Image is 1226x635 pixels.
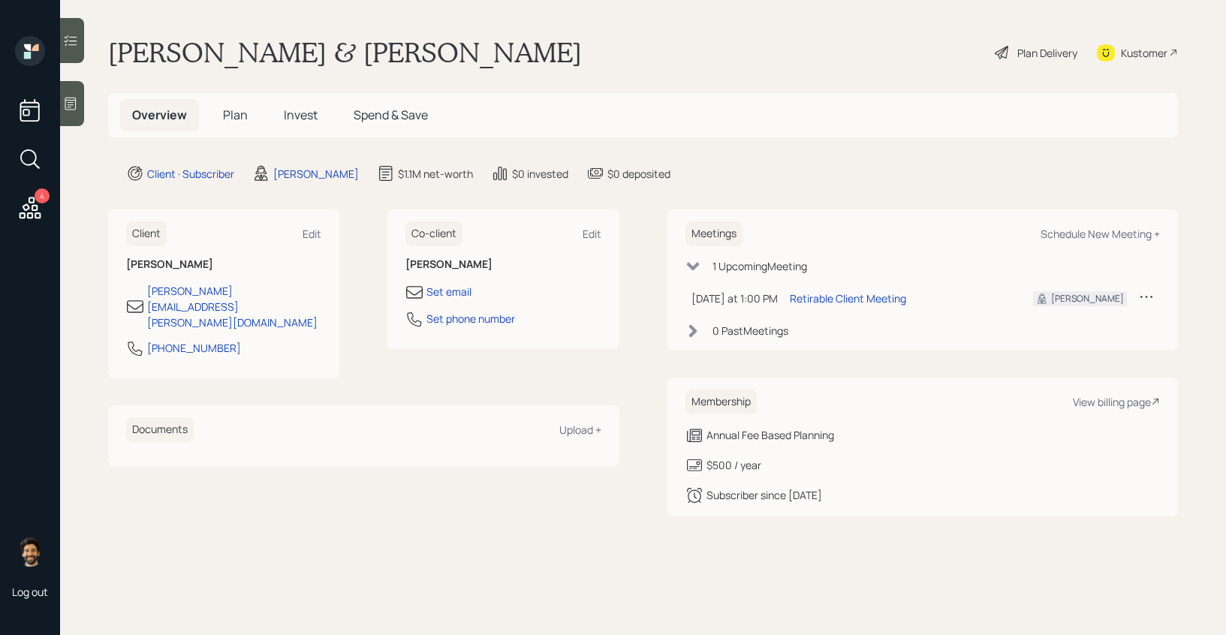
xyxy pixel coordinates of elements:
[559,423,601,437] div: Upload +
[712,323,788,339] div: 0 Past Meeting s
[223,107,248,123] span: Plan
[706,427,834,443] div: Annual Fee Based Planning
[126,417,194,442] h6: Documents
[108,36,582,69] h1: [PERSON_NAME] & [PERSON_NAME]
[712,258,807,274] div: 1 Upcoming Meeting
[512,166,568,182] div: $0 invested
[398,166,473,182] div: $1.1M net-worth
[1073,395,1160,409] div: View billing page
[12,585,48,599] div: Log out
[583,227,601,241] div: Edit
[706,487,822,503] div: Subscriber since [DATE]
[1051,292,1124,305] div: [PERSON_NAME]
[685,221,743,246] h6: Meetings
[126,258,321,271] h6: [PERSON_NAME]
[354,107,428,123] span: Spend & Save
[132,107,187,123] span: Overview
[790,290,906,306] div: Retirable Client Meeting
[303,227,321,241] div: Edit
[147,283,321,330] div: [PERSON_NAME][EMAIL_ADDRESS][PERSON_NAME][DOMAIN_NAME]
[706,457,761,473] div: $500 / year
[405,221,462,246] h6: Co-client
[685,390,757,414] h6: Membership
[35,188,50,203] div: 4
[147,340,241,356] div: [PHONE_NUMBER]
[1121,45,1167,61] div: Kustomer
[607,166,670,182] div: $0 deposited
[1041,227,1160,241] div: Schedule New Meeting +
[426,284,471,299] div: Set email
[1017,45,1077,61] div: Plan Delivery
[273,166,359,182] div: [PERSON_NAME]
[15,537,45,567] img: eric-schwartz-headshot.png
[426,311,515,327] div: Set phone number
[691,290,778,306] div: [DATE] at 1:00 PM
[284,107,318,123] span: Invest
[147,166,234,182] div: Client · Subscriber
[126,221,167,246] h6: Client
[405,258,601,271] h6: [PERSON_NAME]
